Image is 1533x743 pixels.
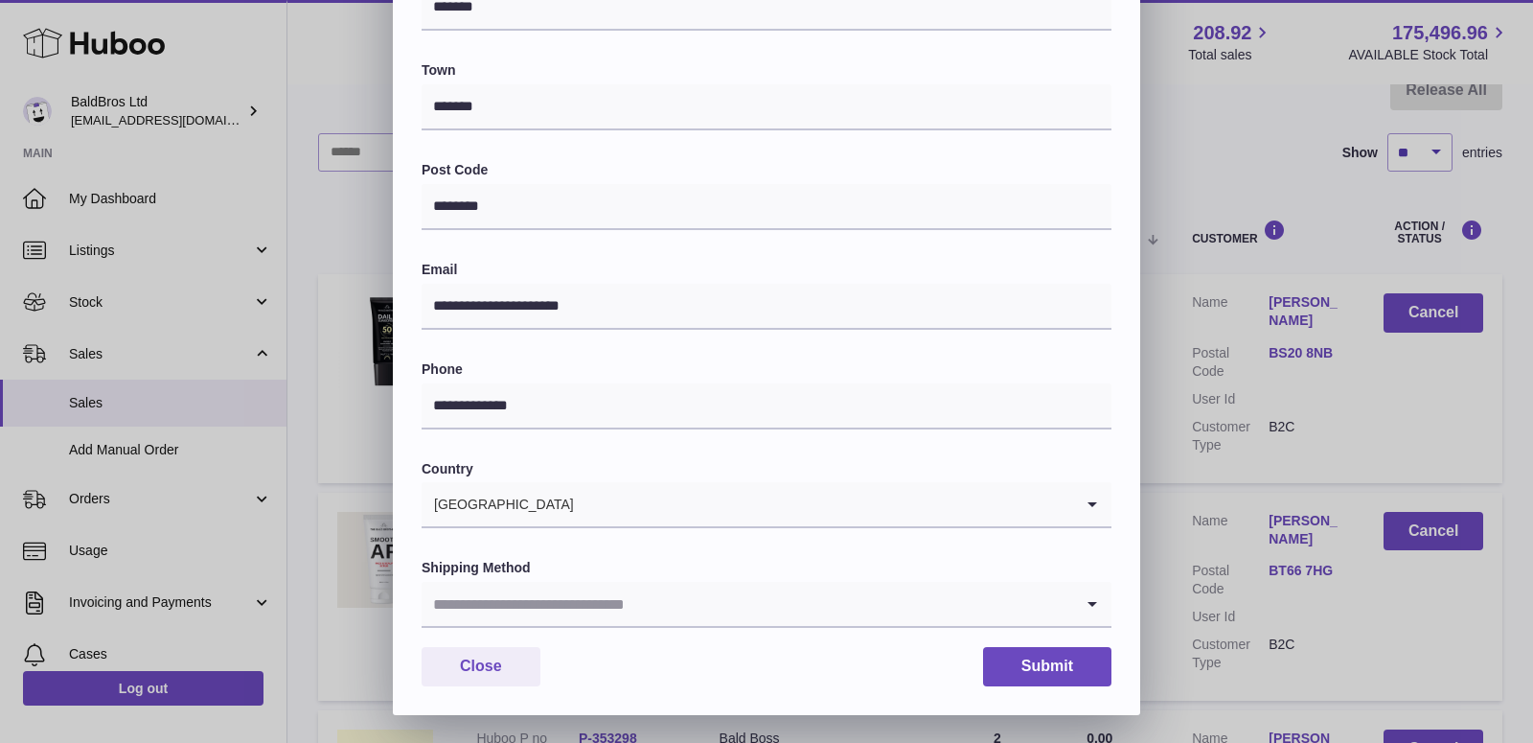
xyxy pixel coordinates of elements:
div: Search for option [422,482,1111,528]
label: Country [422,460,1111,478]
label: Email [422,261,1111,279]
button: Submit [983,647,1111,686]
label: Shipping Method [422,559,1111,577]
input: Search for option [422,582,1073,626]
div: Search for option [422,582,1111,628]
span: [GEOGRAPHIC_DATA] [422,482,575,526]
label: Post Code [422,161,1111,179]
button: Close [422,647,540,686]
label: Phone [422,360,1111,379]
label: Town [422,61,1111,80]
input: Search for option [575,482,1073,526]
